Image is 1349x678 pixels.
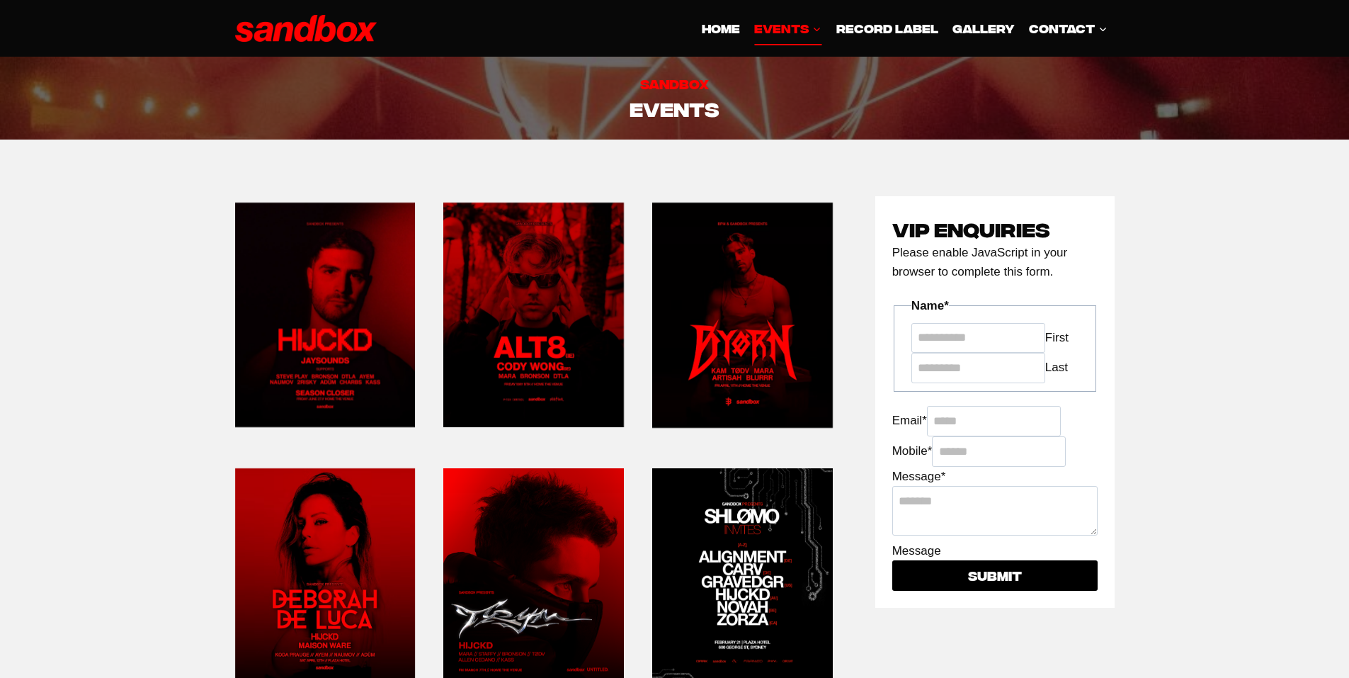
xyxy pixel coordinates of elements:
[892,560,1098,591] button: Submit
[892,243,1098,281] div: Please enable JavaScript in your browser to complete this form.
[945,11,1022,45] a: GALLERY
[1045,361,1068,374] label: Last
[235,74,1115,93] h6: Sandbox
[235,15,377,43] img: Sandbox
[892,213,1098,243] h2: VIP ENQUIRIES
[1022,11,1114,45] a: CONTACT
[754,18,821,38] span: EVENTS
[892,444,933,458] label: Mobile
[911,296,949,315] legend: Name
[932,436,1066,467] input: Mobile
[747,11,829,45] a: EVENTS
[892,470,946,483] label: Message
[1029,18,1107,38] span: CONTACT
[695,11,1115,45] nav: Primary Navigation
[1045,330,1069,344] label: First
[695,11,747,45] a: HOME
[892,414,927,427] label: Email
[892,541,1098,560] div: Message
[235,93,1115,123] h2: Events
[829,11,945,45] a: Record Label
